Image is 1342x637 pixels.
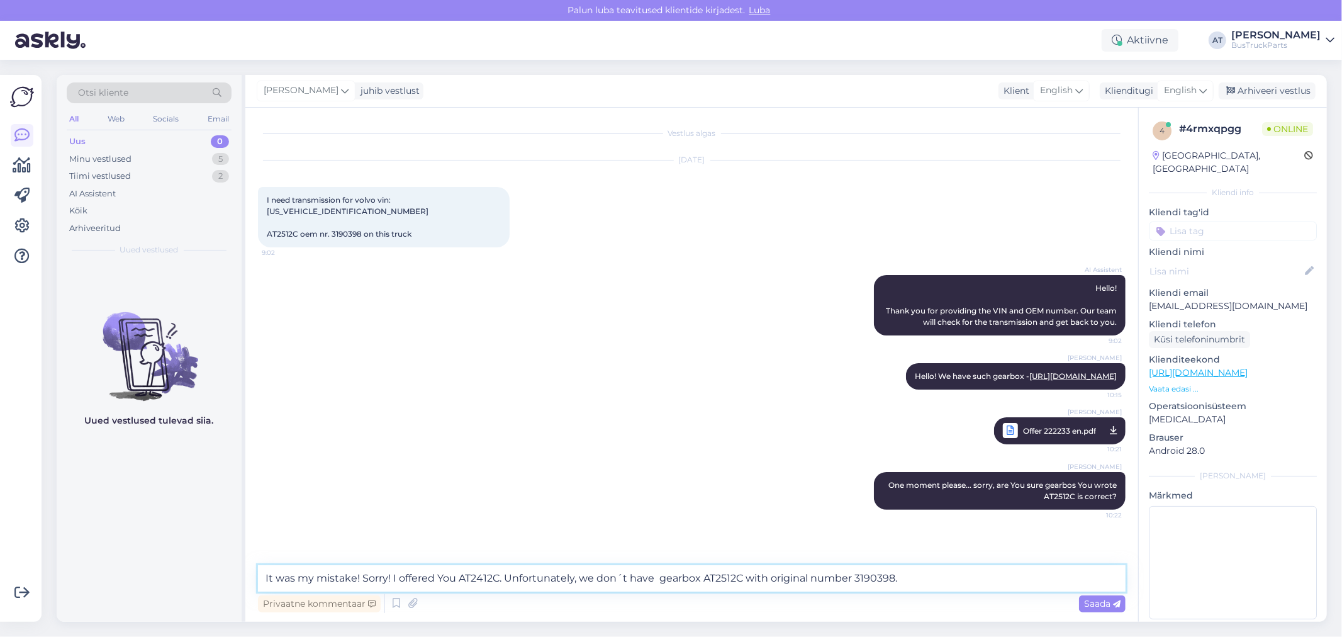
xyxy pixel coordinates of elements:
a: [PERSON_NAME]BusTruckParts [1231,30,1334,50]
div: AI Assistent [69,188,116,200]
span: 10:22 [1075,510,1122,520]
div: 2 [212,170,229,183]
span: English [1164,84,1197,98]
div: [DATE] [258,154,1126,166]
span: [PERSON_NAME] [264,84,338,98]
img: Askly Logo [10,85,34,109]
p: Vaata edasi ... [1149,383,1317,395]
div: juhib vestlust [355,84,420,98]
div: Arhiveeri vestlus [1219,82,1316,99]
span: 4 [1160,126,1165,135]
a: [PERSON_NAME]Offer 222233 en.pdf10:21 [994,417,1126,444]
p: Kliendi telefon [1149,318,1317,331]
span: AI Assistent [1075,265,1122,274]
div: [GEOGRAPHIC_DATA], [GEOGRAPHIC_DATA] [1153,149,1304,176]
span: Uued vestlused [120,244,179,256]
div: AT [1209,31,1226,49]
div: Socials [150,111,181,127]
span: [PERSON_NAME] [1068,407,1122,417]
p: Operatsioonisüsteem [1149,400,1317,413]
div: Email [205,111,232,127]
span: 10:15 [1075,390,1122,400]
p: Märkmed [1149,489,1317,502]
div: BusTruckParts [1231,40,1321,50]
p: Kliendi nimi [1149,245,1317,259]
span: 9:02 [262,248,309,257]
p: Kliendi tag'id [1149,206,1317,219]
div: Aktiivne [1102,29,1178,52]
input: Lisa tag [1149,222,1317,240]
div: Privaatne kommentaar [258,595,381,612]
div: Uus [69,135,86,148]
img: No chats [57,290,242,403]
div: Klienditugi [1100,84,1153,98]
span: Offer 222233 en.pdf [1023,423,1096,439]
div: [PERSON_NAME] [1149,470,1317,482]
span: One moment please... sorry, are You sure gearbos You wrote AT2512C is correct? [888,480,1119,501]
p: Klienditeekond [1149,353,1317,366]
span: [PERSON_NAME] [1068,462,1122,471]
span: I need transmission for volvo vin:[US_VEHICLE_IDENTIFICATION_NUMBER] AT2512C oem nr. 3190398 on t... [267,195,428,239]
span: Otsi kliente [78,86,128,99]
span: 9:02 [1075,336,1122,346]
p: [EMAIL_ADDRESS][DOMAIN_NAME] [1149,300,1317,313]
div: Kõik [69,205,87,217]
span: Luba [746,4,774,16]
p: [MEDICAL_DATA] [1149,413,1317,426]
span: 10:21 [1075,441,1122,457]
div: 5 [212,153,229,166]
span: Online [1262,122,1313,136]
div: Arhiveeritud [69,222,121,235]
div: Küsi telefoninumbrit [1149,331,1250,348]
div: Minu vestlused [69,153,131,166]
div: Web [105,111,127,127]
div: [PERSON_NAME] [1231,30,1321,40]
div: # 4rmxqpgg [1179,121,1262,137]
span: English [1040,84,1073,98]
div: All [67,111,81,127]
span: Saada [1084,598,1121,609]
textarea: It was my mistake! Sorry! I offered You AT2412C. Unfortunately, we don´t have gearbox AT2512C wit... [258,565,1126,592]
p: Brauser [1149,431,1317,444]
p: Uued vestlused tulevad siia. [85,414,214,427]
span: Hello! We have such gearbox - [915,371,1117,381]
div: Kliendi info [1149,187,1317,198]
input: Lisa nimi [1149,264,1302,278]
div: Tiimi vestlused [69,170,131,183]
div: Vestlus algas [258,128,1126,139]
p: Android 28.0 [1149,444,1317,458]
span: [PERSON_NAME] [1068,353,1122,363]
a: [URL][DOMAIN_NAME] [1149,367,1248,378]
p: Kliendi email [1149,286,1317,300]
div: Klient [998,84,1029,98]
div: 0 [211,135,229,148]
a: [URL][DOMAIN_NAME] [1029,371,1117,381]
